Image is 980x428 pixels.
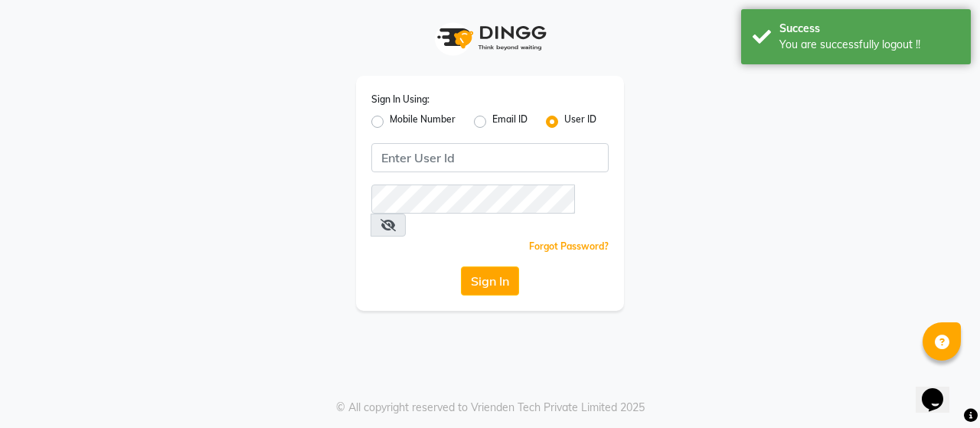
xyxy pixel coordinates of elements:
[461,266,519,296] button: Sign In
[371,185,575,214] input: Username
[390,113,456,131] label: Mobile Number
[429,15,551,60] img: logo1.svg
[779,21,959,37] div: Success
[779,37,959,53] div: You are successfully logout !!
[371,143,609,172] input: Username
[916,367,965,413] iframe: chat widget
[564,113,596,131] label: User ID
[371,93,430,106] label: Sign In Using:
[492,113,528,131] label: Email ID
[529,240,609,252] a: Forgot Password?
